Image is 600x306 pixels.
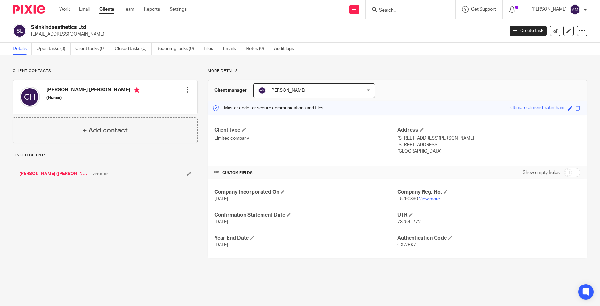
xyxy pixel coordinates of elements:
a: Create task [510,26,547,36]
span: Director [91,171,108,177]
i: Primary [134,87,140,93]
a: Work [59,6,70,13]
span: Get Support [471,7,496,12]
p: [EMAIL_ADDRESS][DOMAIN_NAME] [31,31,500,38]
span: [DATE] [214,197,228,201]
h4: + Add contact [83,125,128,135]
p: More details [208,68,587,73]
p: Linked clients [13,153,198,158]
h4: Confirmation Statement Date [214,212,397,218]
h4: UTR [397,212,580,218]
h4: Authentication Code [397,235,580,242]
input: Search [379,8,436,13]
a: Closed tasks (0) [115,43,152,55]
div: ultimate-almond-satin-ham [510,105,564,112]
img: svg%3E [570,4,580,15]
a: View more [419,197,440,201]
img: Pixie [13,5,45,14]
h4: [PERSON_NAME] [PERSON_NAME] [46,87,140,95]
label: Show empty fields [523,169,560,176]
h4: CUSTOM FIELDS [214,170,397,175]
p: [STREET_ADDRESS][PERSON_NAME] [397,135,580,141]
p: Client contacts [13,68,198,73]
p: Master code for secure communications and files [213,105,323,111]
h4: Address [397,127,580,133]
a: Details [13,43,32,55]
a: Email [79,6,90,13]
a: Recurring tasks (0) [156,43,199,55]
a: Client tasks (0) [75,43,110,55]
a: Files [204,43,218,55]
h4: Year End Date [214,235,397,242]
span: [DATE] [214,220,228,224]
img: svg%3E [20,87,40,107]
img: svg%3E [13,24,26,38]
span: [DATE] [214,243,228,247]
h4: Company Incorporated On [214,189,397,196]
a: Notes (0) [246,43,269,55]
a: Open tasks (0) [37,43,71,55]
h4: Company Reg. No. [397,189,580,196]
a: Audit logs [274,43,299,55]
h4: Client type [214,127,397,133]
h2: Skinkindaesthetics Ltd [31,24,406,31]
span: 7375417721 [397,220,423,224]
span: [PERSON_NAME] [270,88,305,93]
p: [GEOGRAPHIC_DATA] [397,148,580,155]
h5: (Nurse) [46,95,140,101]
a: Team [124,6,134,13]
span: 15790890 [397,197,418,201]
p: [PERSON_NAME] [531,6,567,13]
span: CXWRK7 [397,243,416,247]
p: [STREET_ADDRESS] [397,142,580,148]
h3: Client manager [214,87,247,94]
a: Settings [170,6,187,13]
a: [PERSON_NAME] ([PERSON_NAME] Aesthetics) [19,171,88,177]
a: Clients [99,6,114,13]
a: Reports [144,6,160,13]
p: Limited company [214,135,397,141]
img: svg%3E [258,87,266,94]
a: Emails [223,43,241,55]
